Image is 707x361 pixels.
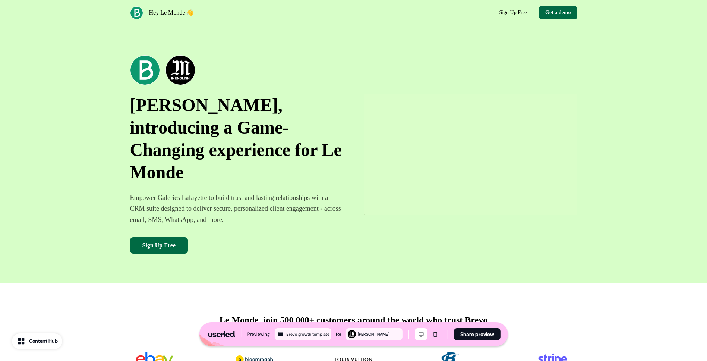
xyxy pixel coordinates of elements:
[220,313,487,327] p: Le Monde, join 500,000+ customers around the world who trust Brevo
[493,6,533,19] a: Sign Up Free
[454,328,501,340] button: Share preview
[130,192,343,225] p: Empower Galeries Lafayette to build trust and lasting relationships with a CRM suite designed to ...
[29,338,58,345] div: Content Hub
[149,8,194,17] p: Hey Le Monde 👋
[130,237,188,254] button: Sign Up Free
[247,330,270,338] div: Previewing
[130,94,343,183] p: [PERSON_NAME], introducing a Game-Changing experience for Le Monde
[539,6,577,19] button: Get a demo
[429,328,442,340] button: Mobile mode
[336,330,341,338] div: for
[286,331,329,338] div: Brevo growth template
[12,333,62,349] button: Content Hub
[358,331,401,338] div: [PERSON_NAME]
[415,328,427,340] button: Desktop mode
